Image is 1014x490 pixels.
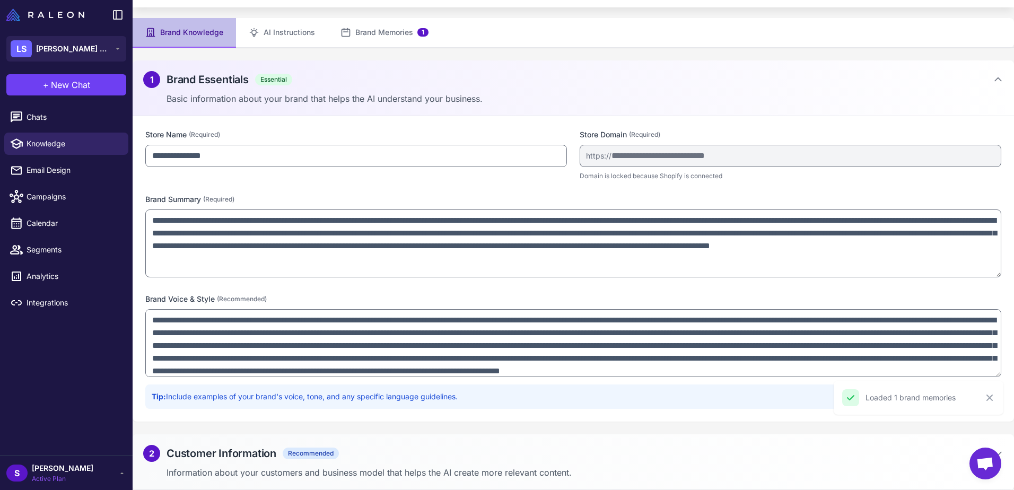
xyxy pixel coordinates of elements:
[969,448,1001,479] div: Open chat
[133,18,236,48] button: Brand Knowledge
[167,466,1003,479] p: Information about your customers and business model that helps the AI create more relevant content.
[580,129,1001,141] label: Store Domain
[145,194,1001,205] label: Brand Summary
[32,474,93,484] span: Active Plan
[203,195,234,204] span: (Required)
[283,448,339,459] span: Recommended
[145,129,567,141] label: Store Name
[145,293,1001,305] label: Brand Voice & Style
[11,40,32,57] div: LS
[27,111,120,123] span: Chats
[27,270,120,282] span: Analytics
[580,171,1001,181] p: Domain is locked because Shopify is connected
[4,159,128,181] a: Email Design
[51,78,90,91] span: New Chat
[4,292,128,314] a: Integrations
[6,74,126,95] button: +New Chat
[4,186,128,208] a: Campaigns
[217,294,267,304] span: (Recommended)
[6,8,89,21] a: Raleon Logo
[36,43,110,55] span: [PERSON_NAME] Superfood
[143,71,160,88] div: 1
[255,74,292,85] span: Essential
[981,389,998,406] button: Close
[6,8,84,21] img: Raleon Logo
[27,297,120,309] span: Integrations
[4,133,128,155] a: Knowledge
[152,392,166,401] strong: Tip:
[27,217,120,229] span: Calendar
[328,18,441,48] button: Brand Memories1
[27,191,120,203] span: Campaigns
[167,72,249,87] h2: Brand Essentials
[143,445,160,462] div: 2
[27,244,120,256] span: Segments
[32,462,93,474] span: [PERSON_NAME]
[236,18,328,48] button: AI Instructions
[167,92,1003,105] p: Basic information about your brand that helps the AI understand your business.
[189,130,220,139] span: (Required)
[27,164,120,176] span: Email Design
[4,106,128,128] a: Chats
[27,138,120,150] span: Knowledge
[4,212,128,234] a: Calendar
[4,265,128,287] a: Analytics
[167,445,276,461] h2: Customer Information
[866,392,956,404] div: Loaded 1 brand memories
[43,78,49,91] span: +
[6,36,126,62] button: LS[PERSON_NAME] Superfood
[417,28,429,37] span: 1
[4,239,128,261] a: Segments
[6,465,28,482] div: S
[629,130,660,139] span: (Required)
[152,391,995,402] p: Include examples of your brand's voice, tone, and any specific language guidelines.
